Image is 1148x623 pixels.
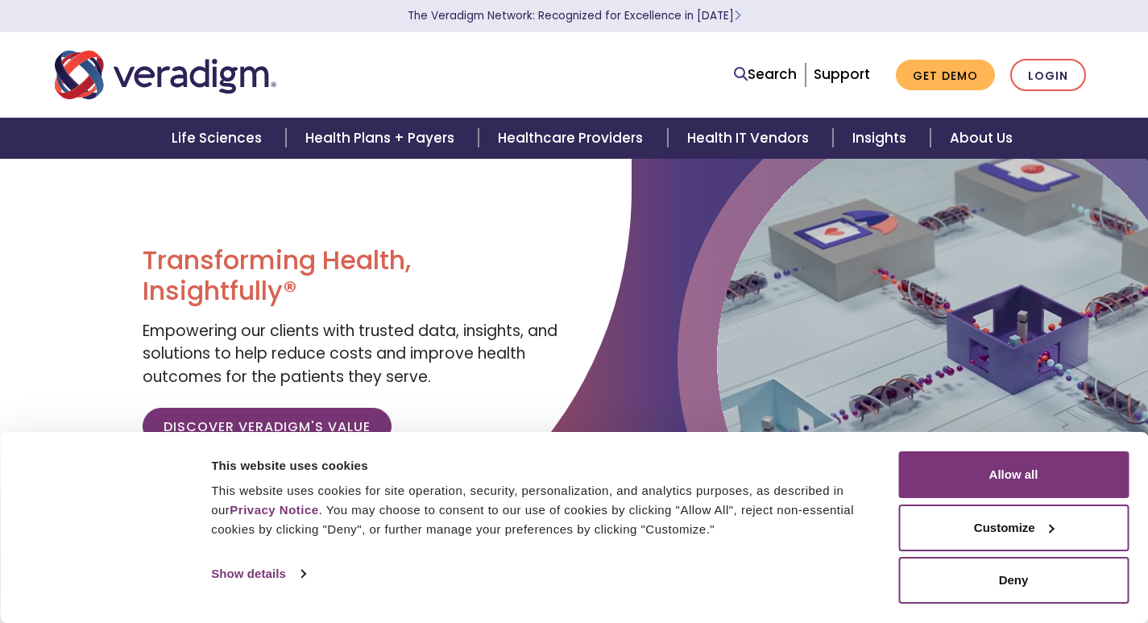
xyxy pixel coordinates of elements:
[211,456,880,476] div: This website uses cookies
[898,505,1129,551] button: Customize
[230,503,318,517] a: Privacy Notice
[143,245,562,307] h1: Transforming Health, Insightfully®
[734,64,797,85] a: Search
[211,481,880,539] div: This website uses cookies for site operation, security, personalization, and analytics purposes, ...
[668,118,833,159] a: Health IT Vendors
[930,118,1032,159] a: About Us
[408,8,741,23] a: The Veradigm Network: Recognized for Excellence in [DATE]Learn More
[898,451,1129,498] button: Allow all
[143,320,557,388] span: Empowering our clients with trusted data, insights, and solutions to help reduce costs and improv...
[286,118,479,159] a: Health Plans + Payers
[143,408,392,445] a: Discover Veradigm's Value
[152,118,286,159] a: Life Sciences
[898,557,1129,604] button: Deny
[55,48,276,102] img: Veradigm logo
[814,64,870,84] a: Support
[833,118,930,159] a: Insights
[1010,59,1086,92] a: Login
[896,60,995,91] a: Get Demo
[479,118,667,159] a: Healthcare Providers
[734,8,741,23] span: Learn More
[211,562,305,586] a: Show details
